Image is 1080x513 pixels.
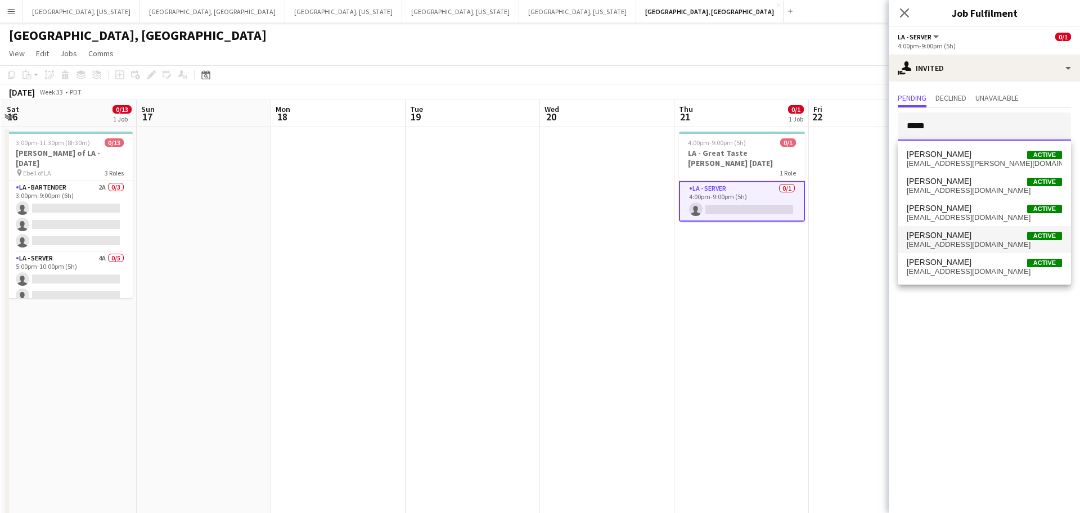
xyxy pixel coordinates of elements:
span: Emily Herrera-Gomez [907,258,971,267]
span: Emily Hawkins [907,231,971,240]
span: Sun [141,104,155,114]
app-card-role: LA - Server0/14:00pm-9:00pm (5h) [679,181,805,222]
span: Fri [813,104,822,114]
span: 21 [677,110,693,123]
div: PDT [70,88,82,96]
span: Active [1027,205,1062,213]
span: Tue [410,104,423,114]
span: Active [1027,259,1062,267]
app-card-role: LA - Server4A0/55:00pm-10:00pm (5h) [7,252,133,355]
button: [GEOGRAPHIC_DATA], [US_STATE] [402,1,519,22]
app-card-role: LA - Bartender2A0/33:00pm-9:00pm (6h) [7,181,133,252]
div: [DATE] [9,87,35,98]
span: emilynherreragomez@gmail.com [907,267,1062,276]
p: Click on text input to invite a crew [889,150,1080,169]
span: Emily Grass [907,204,971,213]
button: [GEOGRAPHIC_DATA], [US_STATE] [285,1,402,22]
span: Wed [544,104,559,114]
h1: [GEOGRAPHIC_DATA], [GEOGRAPHIC_DATA] [9,27,267,44]
span: 0/1 [780,138,796,147]
button: [GEOGRAPHIC_DATA], [US_STATE] [23,1,140,22]
a: View [4,46,29,61]
span: Active [1027,151,1062,159]
span: Week 33 [37,88,65,96]
span: 4:00pm-9:00pm (5h) [688,138,746,147]
span: 0/13 [112,105,132,114]
span: 18 [274,110,290,123]
span: Mon [276,104,290,114]
span: Edit [36,48,49,58]
span: emilybello2005@gmail.com [907,186,1062,195]
span: Jobs [60,48,77,58]
span: Ebell of LA [23,169,51,177]
span: Pending [898,94,926,102]
button: [GEOGRAPHIC_DATA], [GEOGRAPHIC_DATA] [140,1,285,22]
span: Declined [935,94,966,102]
a: Edit [31,46,53,61]
span: 17 [139,110,155,123]
span: emilyleihawkins@gmail.com [907,240,1062,249]
span: LA - Server [898,33,931,41]
span: Active [1027,178,1062,186]
h3: LA - Great Taste [PERSON_NAME] [DATE] [679,148,805,168]
div: 1 Job [789,115,803,123]
div: 1 Job [113,115,131,123]
span: 22 [812,110,822,123]
div: Invited [889,55,1080,82]
span: Comms [88,48,114,58]
span: Unavailable [975,94,1019,102]
button: [GEOGRAPHIC_DATA], [GEOGRAPHIC_DATA] [636,1,784,22]
span: 3 Roles [105,169,124,177]
app-job-card: 3:00pm-11:30pm (8h30m)0/13[PERSON_NAME] of LA - [DATE] Ebell of LA3 RolesLA - Bartender2A0/33:00p... [7,132,133,298]
button: LA - Server [898,33,940,41]
span: emmy.beane@icloud.com [907,159,1062,168]
app-job-card: 4:00pm-9:00pm (5h)0/1LA - Great Taste [PERSON_NAME] [DATE]1 RoleLA - Server0/14:00pm-9:00pm (5h) [679,132,805,222]
h3: [PERSON_NAME] of LA - [DATE] [7,148,133,168]
span: 3:00pm-11:30pm (8h30m) [16,138,90,147]
span: 19 [408,110,423,123]
span: Sat [7,104,19,114]
span: Thu [679,104,693,114]
div: 4:00pm-9:00pm (5h) [898,42,1071,50]
h3: Job Fulfilment [889,6,1080,20]
span: 20 [543,110,559,123]
button: [GEOGRAPHIC_DATA], [US_STATE] [519,1,636,22]
span: 0/13 [105,138,124,147]
span: Active [1027,232,1062,240]
a: Comms [84,46,118,61]
span: emilygrass@gmail.com [907,213,1062,222]
span: Emily Bello Vega [907,177,971,186]
span: Emily Beane [907,150,971,159]
span: 1 Role [780,169,796,177]
span: View [9,48,25,58]
a: Jobs [56,46,82,61]
span: 0/1 [788,105,804,114]
span: 0/1 [1055,33,1071,41]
